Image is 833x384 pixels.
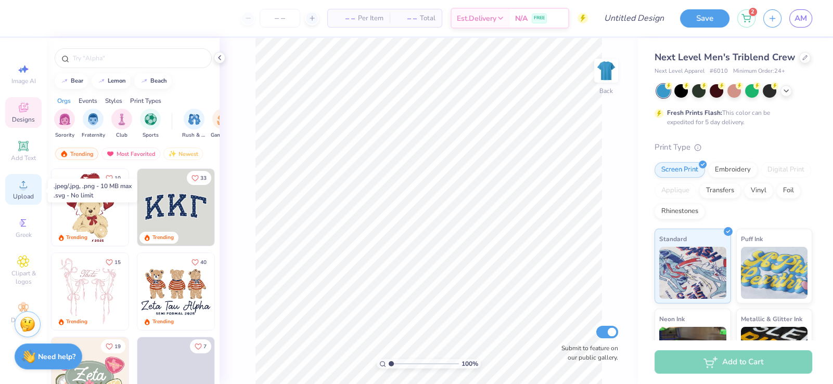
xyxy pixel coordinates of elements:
[420,13,435,24] span: Total
[52,169,129,246] img: 587403a7-0594-4a7f-b2bd-0ca67a3ff8dd
[659,247,726,299] img: Standard
[60,150,68,157] img: trending.gif
[655,141,812,153] div: Print Type
[101,255,125,269] button: Like
[776,183,801,198] div: Foil
[16,231,32,239] span: Greek
[101,339,125,353] button: Like
[5,269,42,286] span: Clipart & logos
[741,247,808,299] img: Puff Ink
[699,183,741,198] div: Transfers
[71,78,83,84] div: bear
[457,13,496,24] span: Est. Delivery
[741,313,802,324] span: Metallic & Glitter Ink
[655,51,795,63] span: Next Level Men's Triblend Crew
[108,78,126,84] div: lemon
[655,67,704,76] span: Next Level Apparel
[82,131,105,139] span: Fraternity
[556,343,618,362] label: Submit to feature on our public gallery.
[140,78,148,84] img: trend_line.gif
[54,109,75,139] button: filter button
[733,67,785,76] span: Minimum Order: 24 +
[114,260,121,265] span: 15
[116,113,127,125] img: Club Image
[82,109,105,139] button: filter button
[54,191,132,200] div: .svg - No limit
[596,8,672,29] input: Untitled Design
[55,131,74,139] span: Sorority
[396,13,417,24] span: – –
[137,169,214,246] img: 3b9aba4f-e317-4aa7-a679-c95a879539bd
[659,233,687,244] span: Standard
[214,169,291,246] img: edfb13fc-0e43-44eb-bea2-bf7fc0dd67f9
[217,113,229,125] img: Game Day Image
[82,109,105,139] div: filter for Fraternity
[188,113,200,125] img: Rush & Bid Image
[163,148,203,160] div: Newest
[741,327,808,379] img: Metallic & Glitter Ink
[214,253,291,330] img: d12c9beb-9502-45c7-ae94-40b97fdd6040
[105,96,122,105] div: Styles
[60,78,69,84] img: trend_line.gif
[358,13,383,24] span: Per Item
[200,176,207,181] span: 33
[659,313,685,324] span: Neon Ink
[334,13,355,24] span: – –
[140,109,161,139] div: filter for Sports
[596,60,617,81] img: Back
[667,108,795,127] div: This color can be expedited for 5 day delivery.
[794,12,807,24] span: AM
[462,359,478,368] span: 100 %
[150,78,167,84] div: beach
[111,109,132,139] div: filter for Club
[66,234,87,242] div: Trending
[140,109,161,139] button: filter button
[211,109,235,139] button: filter button
[72,53,205,63] input: Try "Alpha"
[182,109,206,139] div: filter for Rush & Bid
[97,78,106,84] img: trend_line.gif
[101,148,160,160] div: Most Favorited
[710,67,728,76] span: # 6010
[152,234,173,242] div: Trending
[655,183,696,198] div: Applique
[599,86,613,96] div: Back
[655,162,705,178] div: Screen Print
[54,109,75,139] div: filter for Sorority
[749,8,757,16] span: 2
[741,233,763,244] span: Puff Ink
[203,344,207,349] span: 7
[13,192,34,201] span: Upload
[667,109,722,117] strong: Fresh Prints Flash:
[761,162,811,178] div: Digital Print
[54,181,132,191] div: .jpeg/.jpg, .png - 10 MB max
[655,204,705,219] div: Rhinestones
[130,96,161,105] div: Print Types
[79,96,97,105] div: Events
[66,318,87,326] div: Trending
[52,253,129,330] img: 83dda5b0-2158-48ca-832c-f6b4ef4c4536
[211,109,235,139] div: filter for Game Day
[111,109,132,139] button: filter button
[114,344,121,349] span: 19
[55,148,98,160] div: Trending
[515,13,528,24] span: N/A
[129,253,206,330] img: d12a98c7-f0f7-4345-bf3a-b9f1b718b86e
[182,131,206,139] span: Rush & Bid
[143,131,159,139] span: Sports
[182,109,206,139] button: filter button
[744,183,773,198] div: Vinyl
[87,113,99,125] img: Fraternity Image
[101,171,125,185] button: Like
[190,339,211,353] button: Like
[168,150,176,157] img: Newest.gif
[11,316,36,324] span: Decorate
[187,255,211,269] button: Like
[789,9,812,28] a: AM
[116,131,127,139] span: Club
[55,73,88,89] button: bear
[187,171,211,185] button: Like
[708,162,758,178] div: Embroidery
[134,73,172,89] button: beach
[200,260,207,265] span: 40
